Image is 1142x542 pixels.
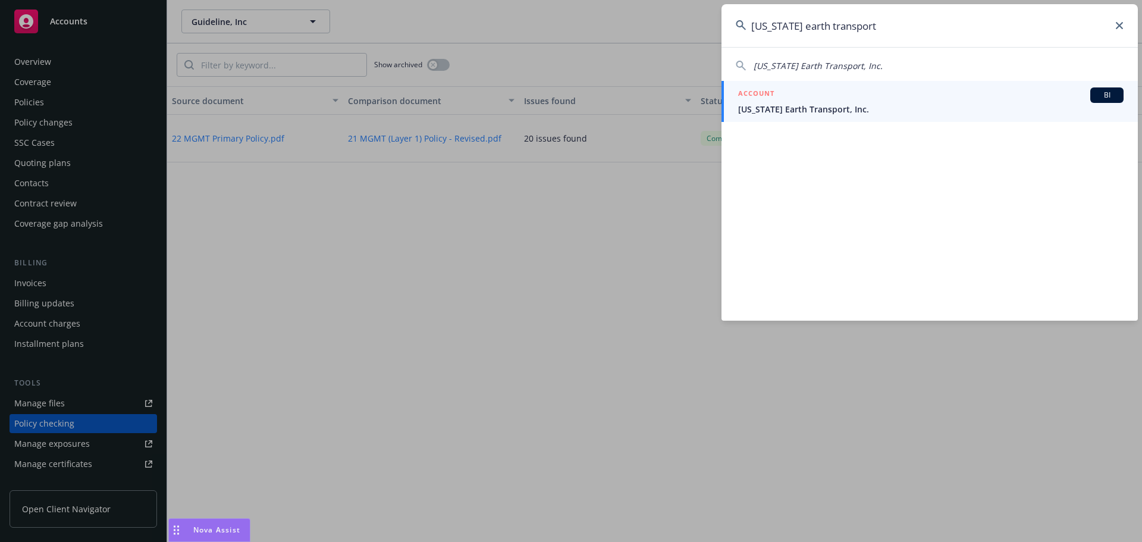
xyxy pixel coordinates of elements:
h5: ACCOUNT [738,87,774,102]
button: Nova Assist [168,518,250,542]
a: ACCOUNTBI[US_STATE] Earth Transport, Inc. [721,81,1138,122]
span: [US_STATE] Earth Transport, Inc. [754,60,883,71]
div: Drag to move [169,519,184,541]
span: [US_STATE] Earth Transport, Inc. [738,103,1124,115]
span: BI [1095,90,1119,101]
input: Search... [721,4,1138,47]
span: Nova Assist [193,525,240,535]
